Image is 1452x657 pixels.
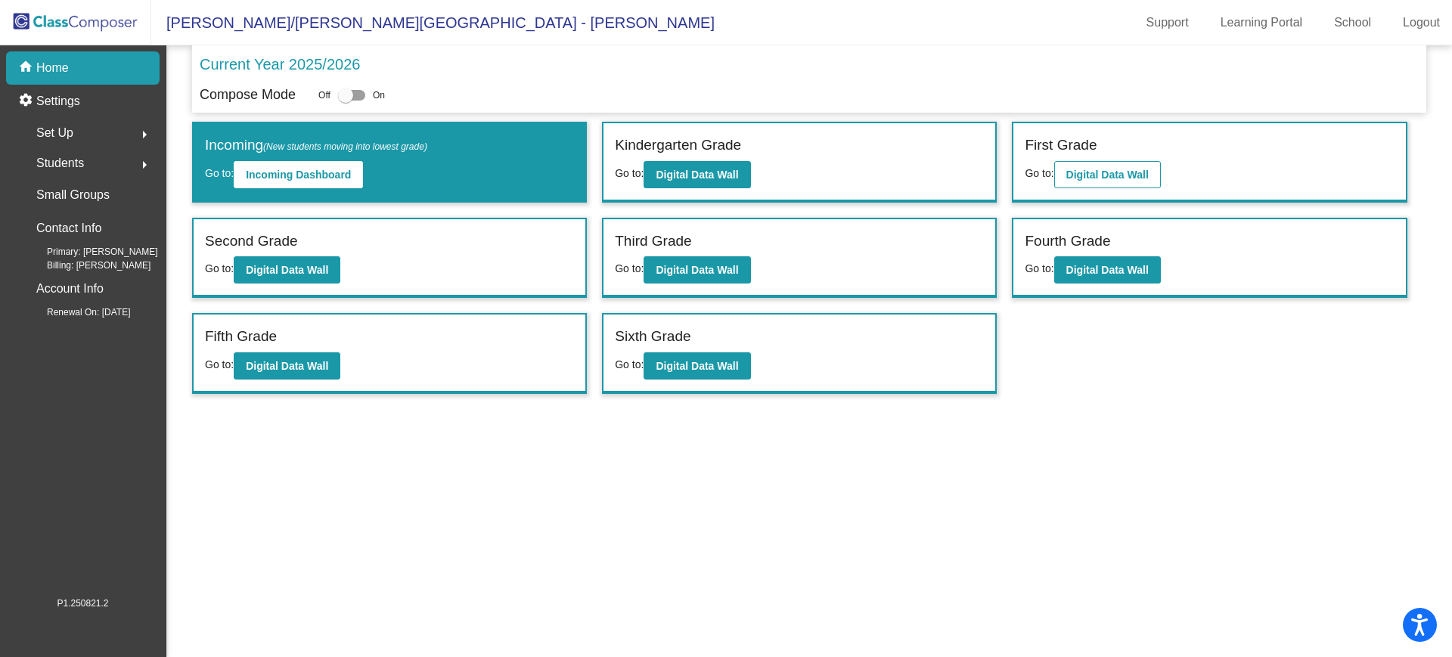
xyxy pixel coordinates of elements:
label: Sixth Grade [615,326,690,348]
p: Contact Info [36,218,101,239]
b: Digital Data Wall [246,264,328,276]
p: Settings [36,92,80,110]
button: Digital Data Wall [234,352,340,380]
button: Incoming Dashboard [234,161,363,188]
button: Digital Data Wall [644,352,750,380]
p: Account Info [36,278,104,299]
label: Kindergarten Grade [615,135,741,157]
span: Renewal On: [DATE] [23,305,130,319]
span: Go to: [205,358,234,370]
span: Off [318,88,330,102]
p: Current Year 2025/2026 [200,53,360,76]
a: School [1322,11,1383,35]
span: Go to: [615,262,644,274]
b: Digital Data Wall [656,360,738,372]
button: Digital Data Wall [644,161,750,188]
button: Digital Data Wall [644,256,750,284]
label: Third Grade [615,231,691,253]
b: Digital Data Wall [1066,169,1149,181]
a: Logout [1391,11,1452,35]
mat-icon: settings [18,92,36,110]
span: Go to: [615,167,644,179]
mat-icon: arrow_right [135,126,154,144]
span: Go to: [205,262,234,274]
button: Digital Data Wall [234,256,340,284]
b: Digital Data Wall [656,169,738,181]
span: Primary: [PERSON_NAME] [23,245,158,259]
span: Set Up [36,122,73,144]
span: (New students moving into lowest grade) [263,141,427,152]
label: Incoming [205,135,427,157]
span: Go to: [1025,167,1053,179]
span: Billing: [PERSON_NAME] [23,259,150,272]
button: Digital Data Wall [1054,256,1161,284]
b: Digital Data Wall [246,360,328,372]
label: Fourth Grade [1025,231,1110,253]
button: Digital Data Wall [1054,161,1161,188]
label: First Grade [1025,135,1097,157]
label: Fifth Grade [205,326,277,348]
span: Go to: [615,358,644,370]
p: Compose Mode [200,85,296,105]
a: Learning Portal [1208,11,1315,35]
span: On [373,88,385,102]
p: Home [36,59,69,77]
label: Second Grade [205,231,298,253]
b: Digital Data Wall [656,264,738,276]
p: Small Groups [36,184,110,206]
span: Go to: [205,167,234,179]
b: Digital Data Wall [1066,264,1149,276]
b: Incoming Dashboard [246,169,351,181]
span: Students [36,153,84,174]
span: [PERSON_NAME]/[PERSON_NAME][GEOGRAPHIC_DATA] - [PERSON_NAME] [151,11,715,35]
span: Go to: [1025,262,1053,274]
a: Support [1134,11,1201,35]
mat-icon: home [18,59,36,77]
mat-icon: arrow_right [135,156,154,174]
